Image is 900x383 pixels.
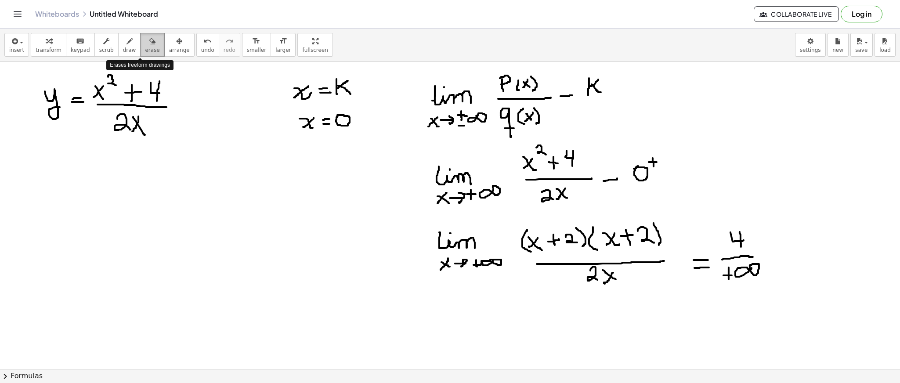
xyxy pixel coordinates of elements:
[4,33,29,57] button: insert
[219,33,240,57] button: redoredo
[761,10,831,18] span: Collaborate Live
[302,47,328,53] span: fullscreen
[118,33,141,57] button: draw
[879,47,891,53] span: load
[225,36,234,47] i: redo
[279,36,287,47] i: format_size
[106,60,173,70] div: Erases freeform drawings
[247,47,266,53] span: smaller
[800,47,821,53] span: settings
[275,47,291,53] span: larger
[224,47,235,53] span: redo
[36,47,61,53] span: transform
[31,33,66,57] button: transform
[94,33,119,57] button: scrub
[855,47,867,53] span: save
[242,33,271,57] button: format_sizesmaller
[11,7,25,21] button: Toggle navigation
[66,33,95,57] button: keyboardkeypad
[169,47,190,53] span: arrange
[754,6,839,22] button: Collaborate Live
[145,47,159,53] span: erase
[875,33,896,57] button: load
[99,47,114,53] span: scrub
[828,33,849,57] button: new
[76,36,84,47] i: keyboard
[850,33,873,57] button: save
[297,33,333,57] button: fullscreen
[832,47,843,53] span: new
[795,33,826,57] button: settings
[9,47,24,53] span: insert
[252,36,260,47] i: format_size
[201,47,214,53] span: undo
[841,6,882,22] button: Log in
[196,33,219,57] button: undoundo
[123,47,136,53] span: draw
[140,33,164,57] button: erase
[164,33,195,57] button: arrange
[35,10,79,18] a: Whiteboards
[71,47,90,53] span: keypad
[203,36,212,47] i: undo
[271,33,296,57] button: format_sizelarger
